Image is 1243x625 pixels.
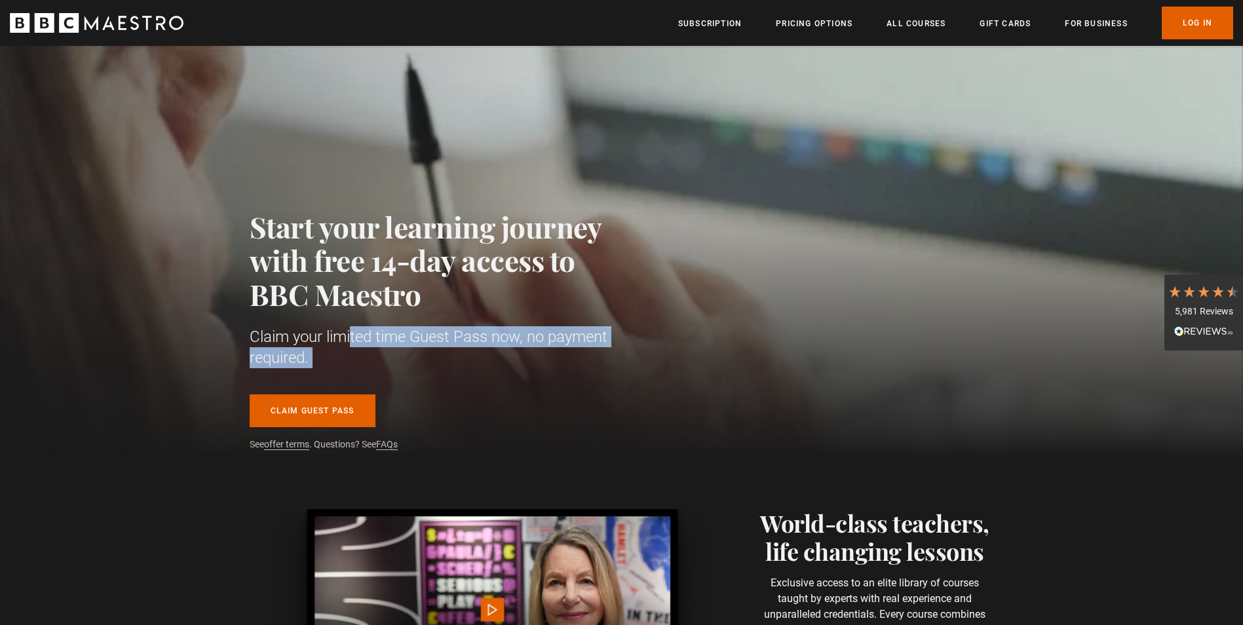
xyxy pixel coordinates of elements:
[264,439,309,450] a: offer terms
[1065,17,1127,30] a: For business
[250,394,375,427] a: Claim guest pass
[376,439,398,450] a: FAQs
[10,13,183,33] svg: BBC Maestro
[250,326,636,368] p: Claim your limited time Guest Pass now, no payment required.
[887,17,946,30] a: All Courses
[1162,7,1233,39] a: Log In
[250,210,636,311] h1: Start your learning journey with free 14-day access to BBC Maestro
[678,7,1233,39] nav: Primary
[678,17,742,30] a: Subscription
[1174,326,1233,335] img: REVIEWS.io
[756,509,994,564] h2: World-class teachers, life changing lessons
[776,17,852,30] a: Pricing Options
[1168,305,1240,318] div: 5,981 Reviews
[250,438,636,451] p: See . Questions? See
[980,17,1031,30] a: Gift Cards
[1168,284,1240,299] div: 4.7 Stars
[1168,325,1240,341] div: Read All Reviews
[1164,275,1243,350] div: 5,981 ReviewsRead All Reviews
